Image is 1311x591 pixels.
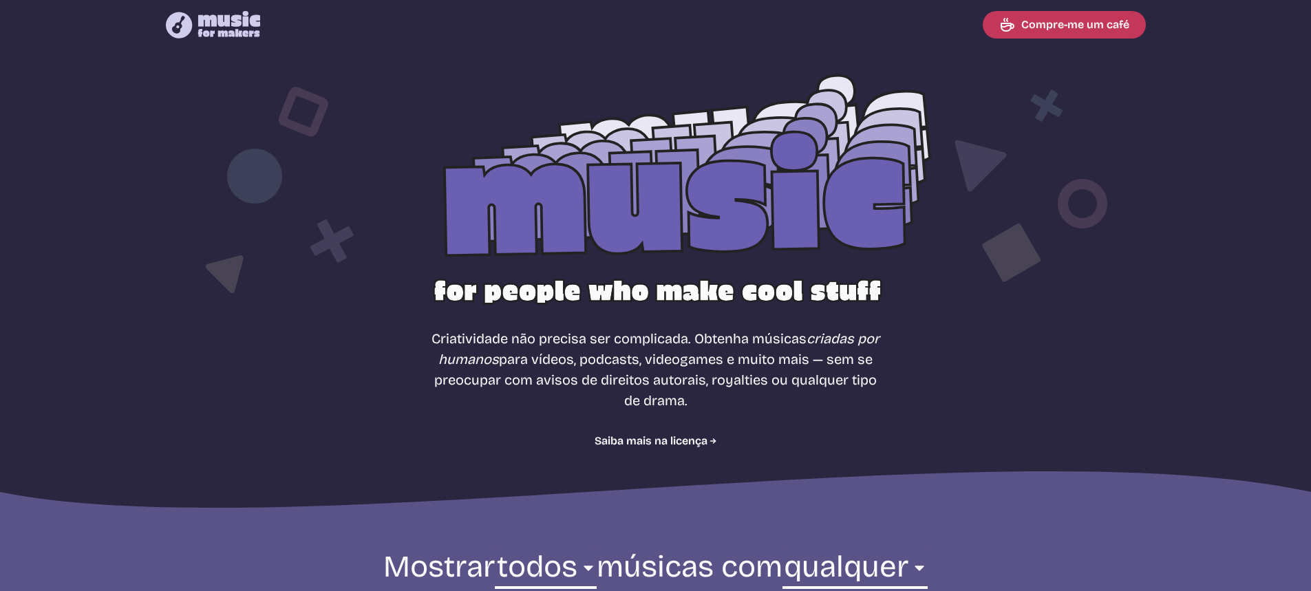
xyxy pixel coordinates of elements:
font: Saiba mais na licença [595,434,707,447]
a: Saiba mais na licença [595,433,717,449]
font: para vídeos, podcasts, videogames e muito mais — sem se preocupar com avisos de direitos autorais... [434,351,877,409]
font: Mostrar [383,548,495,585]
font: Criatividade não precisa ser complicada. Obtenha músicas [431,330,807,347]
font: criadas por humanos [438,330,880,367]
a: Compre-me um café [983,11,1146,39]
font: músicas com [597,548,782,585]
font: Compre-me um café [1021,18,1129,31]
